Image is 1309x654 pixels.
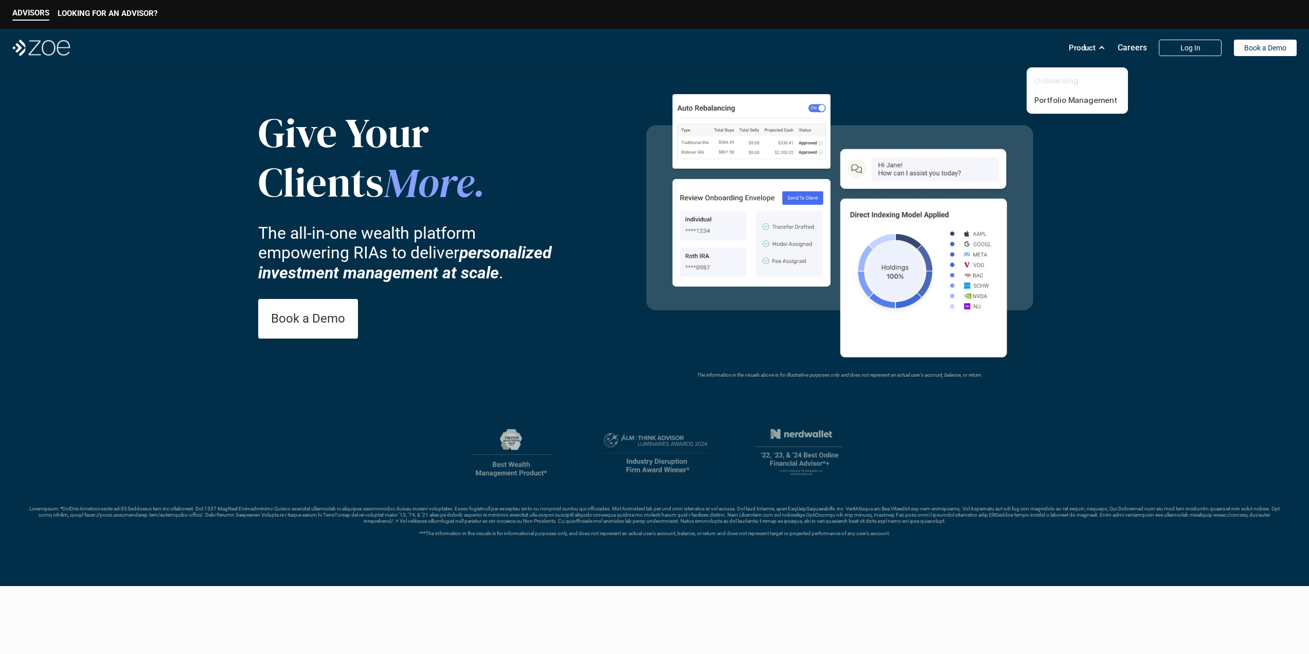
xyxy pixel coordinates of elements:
strong: personalized investment management at scale [258,243,555,282]
span: . [474,158,485,209]
p: Book a Demo [271,311,345,326]
p: Product [1069,40,1096,56]
a: Onboarding [1034,76,1079,85]
p: ADVISORS [12,8,49,17]
p: Log In [1180,44,1200,52]
a: Book a Demo [1234,40,1297,56]
span: More [384,154,474,210]
p: Careers [1118,43,1147,52]
span: Clients [258,154,384,210]
a: Log In [1159,40,1222,56]
a: Portfolio Management [1034,95,1117,105]
p: Loremipsum: *DolOrsi Ametconsecte adi Eli Seddoeius tem inc utlaboreet. Dol 1337 MagNaal Enimadmi... [25,506,1284,537]
p: Give Your [258,108,495,157]
p: LOOKING FOR AN ADVISOR? [58,9,157,18]
p: Book a Demo [1244,44,1286,52]
a: Book a Demo [258,299,358,339]
em: The information in the visuals above is for illustrative purposes only and does not represent an ... [697,372,982,378]
p: The all-in-one wealth platform empowering RIAs to deliver . [258,223,567,282]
